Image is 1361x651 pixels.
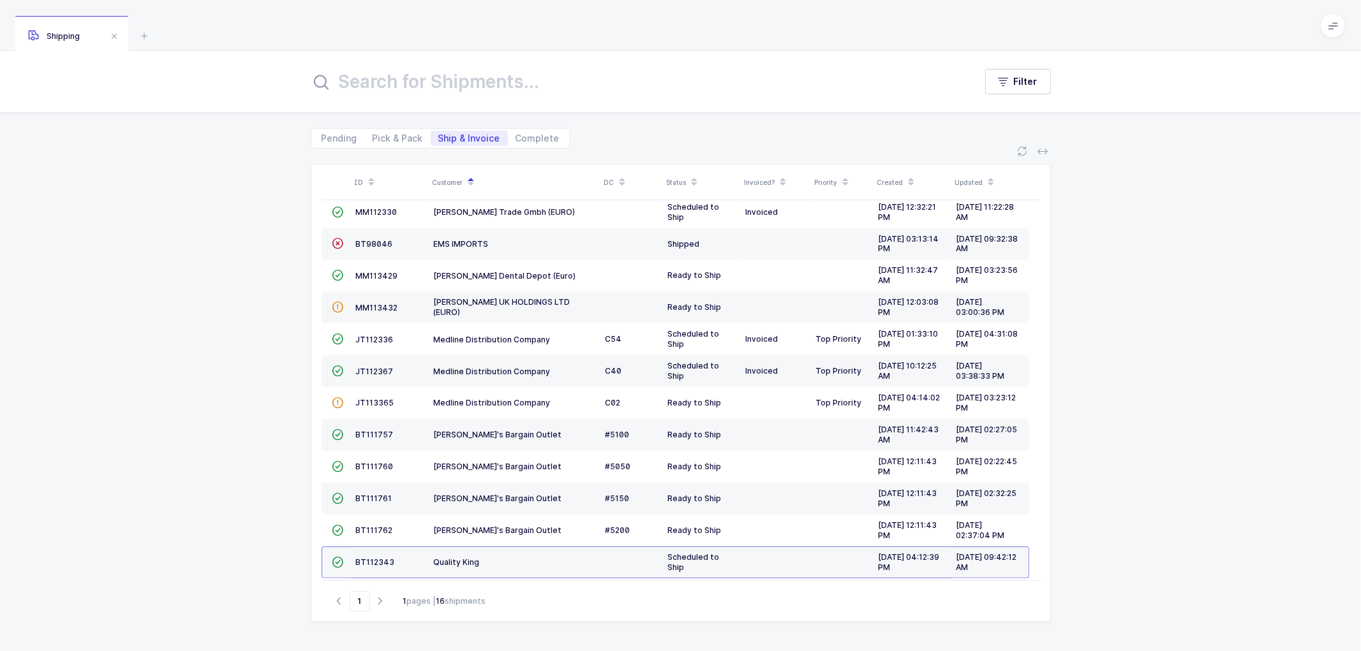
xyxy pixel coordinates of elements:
span: [DATE] 12:11:43 PM [879,488,937,508]
span:  [332,207,344,217]
div: Status [667,172,737,193]
span: Scheduled to Ship [668,202,720,222]
span: Ready to Ship [668,430,722,439]
div: Priority [815,172,870,193]
span: [DATE] 11:42:43 AM [879,425,939,444]
span: [PERSON_NAME] Trade Gmbh (EURO) [434,207,576,217]
span: #5050 [606,462,631,471]
span: Ready to Ship [668,302,722,312]
span: BT111761 [356,494,392,503]
span:  [332,366,344,376]
span: Ready to Ship [668,462,722,471]
span:  [332,270,344,280]
span: BT98046 [356,239,393,249]
span: [DATE] 11:22:28 AM [956,202,1015,222]
span: [DATE] 09:32:38 AM [956,234,1018,254]
span: [DATE] 01:33:10 PM [879,329,939,349]
span: JT113365 [356,398,394,407]
span: Top Priority [816,366,862,376]
span: [DATE] 04:14:02 PM [879,393,941,413]
span: BT112343 [356,557,395,567]
span: Ready to Ship [668,398,722,407]
span: [DATE] 02:32:25 PM [956,488,1017,508]
span: [DATE] 02:22:45 PM [956,457,1018,476]
span: C54 [606,334,622,344]
div: Invoiced [746,334,806,344]
span: Pick & Pack [373,134,423,143]
span:  [332,302,344,312]
span: Pending [322,134,357,143]
span: MM113429 [356,271,398,281]
span: [DATE] 04:31:08 PM [956,329,1018,349]
span: Top Priority [816,398,862,407]
span:  [332,334,344,344]
span: #5150 [606,494,630,503]
span: [PERSON_NAME] Dental Depot (Euro) [434,271,576,281]
span: [DATE] 04:12:39 PM [879,552,940,572]
b: 16 [436,596,445,606]
span: [DATE] 10:12:25 AM [879,361,937,381]
span: Ship & Invoice [438,134,500,143]
span: [PERSON_NAME]'s Bargain Outlet [434,494,562,503]
span: Top Priority [816,334,862,344]
span: BT111762 [356,525,393,535]
span: BT111757 [356,430,394,439]
span: [DATE] 12:11:43 PM [879,457,937,476]
span: Scheduled to Ship [668,361,720,381]
span: #5100 [606,430,630,439]
button: Filter [985,69,1051,94]
span: Complete [516,134,560,143]
span: Scheduled to Ship [668,329,720,349]
span: Shipped [668,239,700,249]
span: C02 [606,398,621,407]
span: [PERSON_NAME]'s Bargain Outlet [434,525,562,535]
span: JT112367 [356,367,394,376]
span: Medline Distribution Company [434,335,551,344]
span: [DATE] 02:37:04 PM [956,520,1005,540]
span: [PERSON_NAME]'s Bargain Outlet [434,462,562,471]
div: Updated [955,172,1025,193]
div: Invoiced? [745,172,807,193]
span: [DATE] 12:03:08 PM [879,297,939,317]
div: Created [877,172,948,193]
span: Quality King [434,557,480,567]
span: [PERSON_NAME] UK HOLDINGS LTD (EURO) [434,297,570,317]
span: EMS IMPORTS [434,239,489,249]
span: JT112336 [356,335,394,344]
span:  [332,430,344,439]
span:  [332,494,344,503]
span: [DATE] 12:32:21 PM [879,202,937,222]
span: Go to [350,591,370,611]
span: Medline Distribution Company [434,367,551,376]
span:  [332,525,344,535]
span: [DATE] 03:38:33 PM [956,361,1005,381]
span: Ready to Ship [668,494,722,503]
span: [DATE] 11:32:47 AM [879,265,939,285]
span: [DATE] 09:42:12 AM [956,552,1017,572]
span: Ready to Ship [668,525,722,535]
div: Invoiced [746,207,806,217]
div: DC [604,172,659,193]
span: [DATE] 03:23:12 PM [956,393,1016,413]
span: MM112330 [356,207,398,217]
input: Search for Shipments... [311,66,960,97]
span: Scheduled to Ship [668,552,720,572]
span: Medline Distribution Company [434,398,551,407]
span: [DATE] 02:27:05 PM [956,425,1018,444]
span:  [332,238,344,248]
div: Invoiced [746,366,806,376]
span: BT111760 [356,462,394,471]
span: [DATE] 12:11:43 PM [879,520,937,540]
span: [DATE] 03:13:14 PM [879,234,939,254]
span: Shipping [28,31,80,41]
span: Ready to Ship [668,270,722,280]
span: [DATE] 03:23:56 PM [956,265,1018,285]
span: #5200 [606,525,630,535]
span: MM113432 [356,303,398,312]
span: [PERSON_NAME]'s Bargain Outlet [434,430,562,439]
div: pages | shipments [403,596,486,607]
span: [DATE] 03:00:36 PM [956,297,1005,317]
b: 1 [403,596,407,606]
span:  [332,557,344,567]
div: Customer [433,172,597,193]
